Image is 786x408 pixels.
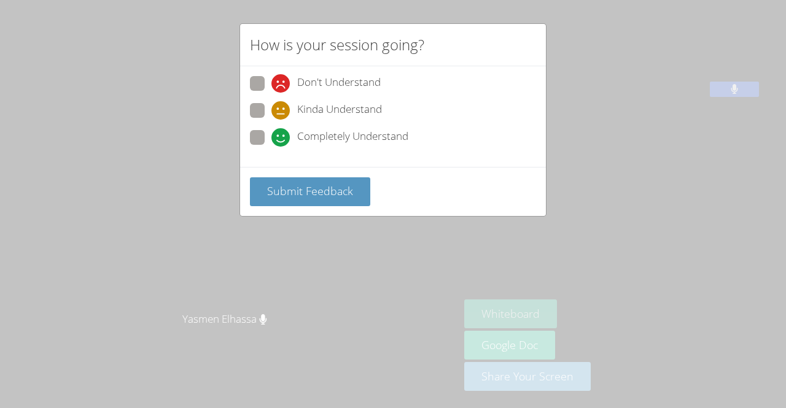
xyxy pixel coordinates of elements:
button: Submit Feedback [250,177,370,206]
h2: How is your session going? [250,34,424,56]
span: Completely Understand [297,128,408,147]
span: Don't Understand [297,74,381,93]
span: Kinda Understand [297,101,382,120]
span: Submit Feedback [267,183,353,198]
